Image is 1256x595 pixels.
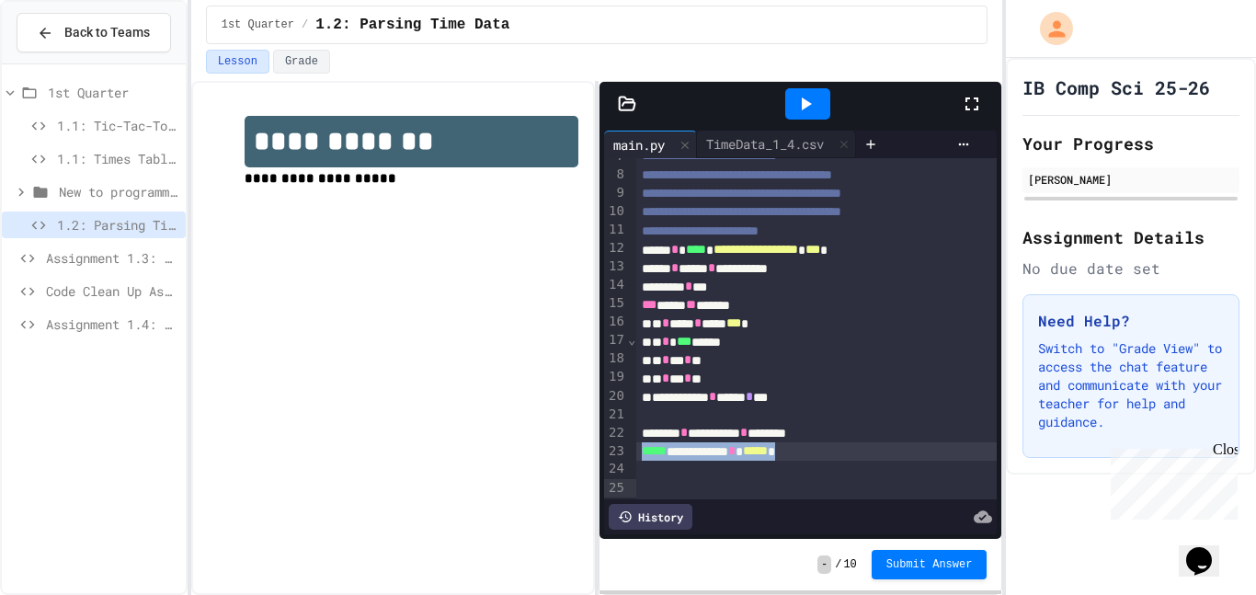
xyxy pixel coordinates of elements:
div: 14 [604,276,627,294]
h3: Need Help? [1038,310,1224,332]
span: Submit Answer [886,557,973,572]
span: - [817,555,831,574]
span: Assignment 1.4: Reading and Parsing Data [46,315,178,334]
div: 18 [604,349,627,368]
span: Assignment 1.3: Longitude and Latitude Data [46,248,178,268]
div: [PERSON_NAME] [1028,171,1234,188]
button: Back to Teams [17,13,171,52]
span: Fold line [627,332,636,347]
iframe: chat widget [1179,521,1238,577]
div: main.py [604,135,674,154]
div: 16 [604,313,627,331]
div: 19 [604,368,627,386]
h2: Your Progress [1022,131,1239,156]
span: 1st Quarter [222,17,294,32]
div: Chat with us now!Close [7,7,127,117]
div: 22 [604,424,627,442]
div: 17 [604,331,627,349]
div: 9 [604,184,627,202]
span: Back to Teams [64,23,150,42]
div: 11 [604,221,627,239]
button: Grade [273,50,330,74]
span: 1st Quarter [48,83,178,102]
span: 10 [843,557,856,572]
div: History [609,504,692,530]
h2: Assignment Details [1022,224,1239,250]
div: No due date set [1022,257,1239,280]
span: New to programming exercises [59,182,178,201]
div: My Account [1021,7,1078,50]
div: 20 [604,387,627,406]
button: Lesson [206,50,269,74]
span: Code Clean Up Assignment [46,281,178,301]
span: 1.2: Parsing Time Data [315,14,509,36]
div: TimeData_1_4.csv [697,131,856,158]
div: 23 [604,442,627,461]
span: / [835,557,841,572]
p: Switch to "Grade View" to access the chat feature and communicate with your teacher for help and ... [1038,339,1224,431]
div: 8 [604,166,627,184]
div: 25 [604,479,627,498]
div: TimeData_1_4.csv [697,134,833,154]
iframe: chat widget [1103,441,1238,520]
span: / [302,17,308,32]
div: 10 [604,202,627,221]
span: 1.2: Parsing Time Data [57,215,178,235]
div: 15 [604,294,627,313]
div: 13 [604,257,627,276]
span: 1.1: Tic-Tac-Toe (Year 2) [57,116,178,135]
div: 24 [604,460,627,478]
div: main.py [604,131,697,158]
div: 21 [604,406,627,424]
span: 1.1: Times Table (Year 1/SL) [57,149,178,168]
h1: IB Comp Sci 25-26 [1022,74,1210,100]
button: Submit Answer [872,550,988,579]
div: 12 [604,239,627,257]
